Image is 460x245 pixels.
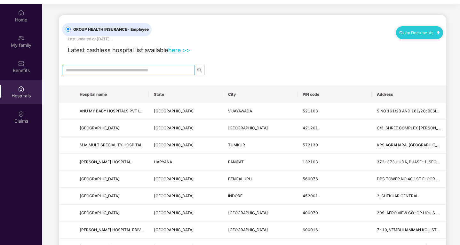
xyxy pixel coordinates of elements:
[372,120,446,137] td: C/3 SHREE COMPLEX OPP MAHAVIR NAGAR, MANPADA ROAD, DOMBIVILI(E), DR TALELS SHREE ASHIRWAD ORTHOPA...
[372,171,446,188] td: DPS TOWER NO 40 1ST FLOOR ABOVE ICICI BANK LTD BANNER GHATTA ROAD AREKERE BANGALORE
[75,154,149,171] td: DR GC GUPTA HOSPITAL
[75,222,149,239] td: RAADHA RAJENDRAN HOSPITAL PRIVATE LIMITED
[154,109,194,113] span: [GEOGRAPHIC_DATA]
[399,30,440,35] a: Claim Documents
[149,103,223,120] td: ANDHRA PRADESH
[228,109,252,113] span: VIJAYAWADA
[195,68,204,73] span: search
[437,31,440,35] img: svg+xml;base64,PHN2ZyB4bWxucz0iaHR0cDovL3d3dy53My5vcmcvMjAwMC9zdmciIHdpZHRoPSIxMC40IiBoZWlnaHQ9Ij...
[75,188,149,205] td: MACRETINA HOSPITAL
[303,176,318,181] span: 560076
[18,35,24,41] img: svg+xml;base64,PHN2ZyB3aWR0aD0iMjAiIGhlaWdodD0iMjAiIHZpZXdCb3g9IjAgMCAyMCAyMCIgZmlsbD0ibm9uZSIgeG...
[223,205,297,222] td: MUMBAI
[71,27,151,33] span: GROUP HEALTH INSURANCE
[303,193,318,198] span: 452001
[18,111,24,117] img: svg+xml;base64,PHN2ZyBpZD0iQ2xhaW0iIHhtbG5zPSJodHRwOi8vd3d3LnczLm9yZy8yMDAwL3N2ZyIgd2lkdGg9IjIwIi...
[223,154,297,171] td: PANIPAT
[154,143,194,147] span: [GEOGRAPHIC_DATA]
[228,159,244,164] span: PANIPAT
[149,205,223,222] td: MAHARASHTRA
[75,137,149,154] td: M M MULTISPECIALITY HOSPITAL
[154,210,194,215] span: [GEOGRAPHIC_DATA]
[372,205,446,222] td: 209, AERO VIEW CO-OP HOU SOCIETY, L.B.S MARG, KURLA (W) MUMBAI 400070,
[228,227,268,232] span: [GEOGRAPHIC_DATA]
[377,193,418,198] span: 2, SHEKHAR CENTRAL
[149,86,223,103] th: State
[223,137,297,154] td: TUMKUR
[228,143,245,147] span: TUMKUR
[80,92,144,97] span: Hospital name
[75,120,149,137] td: SHREE ASHIRWAD HOSPITAL
[303,143,318,147] span: 572130
[223,171,297,188] td: BENGALURU
[372,137,446,154] td: KRS AGRAHARA, BM ROAD , KUNIGAL TOWN, TUMKUR
[154,126,194,130] span: [GEOGRAPHIC_DATA]
[80,159,131,164] span: [PERSON_NAME] HOSPITAL
[154,193,194,198] span: [GEOGRAPHIC_DATA]
[154,159,172,164] span: HARYANA
[68,46,168,53] span: Latest cashless hospital list available
[372,86,446,103] th: Address
[80,193,120,198] span: [GEOGRAPHIC_DATA]
[223,222,297,239] td: CHENNAI
[228,193,242,198] span: INDORE
[68,36,111,42] div: Last updated on [DATE] .
[372,154,446,171] td: 372-373 HUDA, PHASE-1, SECTOR-11-12, PANIPAT
[372,222,446,239] td: 7-10, VEMBULIAMMAN KOIL STREET, ALANDUR,
[303,109,318,113] span: 521108
[75,86,149,103] th: Hospital name
[154,227,194,232] span: [GEOGRAPHIC_DATA]
[149,171,223,188] td: KARNATAKA
[223,120,297,137] td: MUMBAI
[228,210,268,215] span: [GEOGRAPHIC_DATA]
[80,176,120,181] span: [GEOGRAPHIC_DATA]
[223,86,297,103] th: City
[149,188,223,205] td: MADHYA PRADESH
[18,60,24,67] img: svg+xml;base64,PHN2ZyBpZD0iQmVuZWZpdHMiIHhtbG5zPSJodHRwOi8vd3d3LnczLm9yZy8yMDAwL3N2ZyIgd2lkdGg9Ij...
[303,227,318,232] span: 600016
[223,103,297,120] td: VIJAYAWADA
[149,154,223,171] td: HARYANA
[75,103,149,120] td: ANU MY BABY HOSPITALS PVT LTD
[377,92,441,97] span: Address
[18,86,24,92] img: svg+xml;base64,PHN2ZyBpZD0iSG9zcGl0YWxzIiB4bWxucz0iaHR0cDovL3d3dy53My5vcmcvMjAwMC9zdmciIHdpZHRoPS...
[223,188,297,205] td: INDORE
[75,171,149,188] td: VASAN EYE CARE HOSPITAL
[75,205,149,222] td: FAUZIYA HOSPITAL
[372,188,446,205] td: 2, SHEKHAR CENTRAL
[149,120,223,137] td: MAHARASHTRA
[228,126,268,130] span: [GEOGRAPHIC_DATA]
[18,10,24,16] img: svg+xml;base64,PHN2ZyBpZD0iSG9tZSIgeG1sbnM9Imh0dHA6Ly93d3cudzMub3JnLzIwMDAvc3ZnIiB3aWR0aD0iMjAiIG...
[228,176,252,181] span: BENGALURU
[372,103,446,120] td: S NO 161/2B AND 161/2C; BESIDE D &AMP;NDASH; MART, NH &AMP;NDASH; 16, ENIKEPADU, VIJAYAWADA
[303,210,318,215] span: 400070
[168,46,190,53] a: here >>
[297,86,372,103] th: PIN code
[80,143,142,147] span: M M MULTISPECIALITY HOSPITAL
[80,210,120,215] span: [GEOGRAPHIC_DATA]
[149,137,223,154] td: KARNATAKA
[154,176,194,181] span: [GEOGRAPHIC_DATA]
[80,126,120,130] span: [GEOGRAPHIC_DATA]
[303,126,318,130] span: 421201
[194,65,205,75] button: search
[303,159,318,164] span: 132103
[149,222,223,239] td: TAMIL NADU
[80,109,146,113] span: ANU MY BABY HOSPITALS PVT LTD
[80,227,164,232] span: [PERSON_NAME] HOSPITAL PRIVATE LIMITED
[127,27,149,32] span: - Employee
